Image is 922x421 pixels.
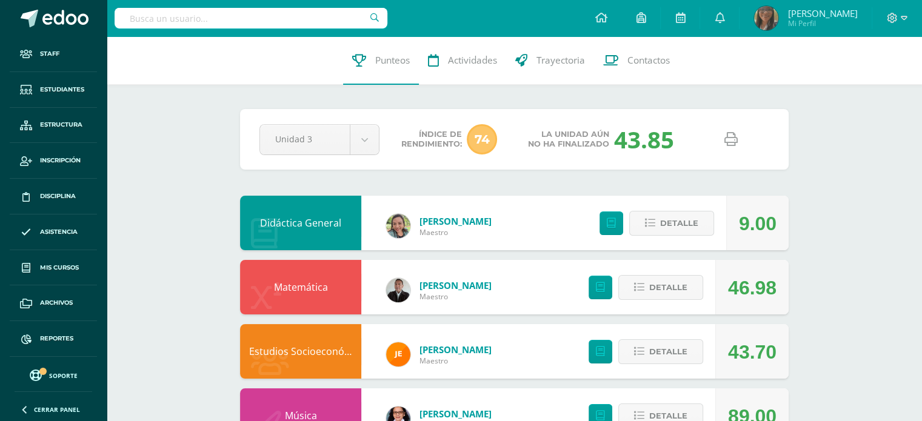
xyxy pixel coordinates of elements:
span: Índice de Rendimiento: [401,130,462,149]
a: [PERSON_NAME] [419,279,492,291]
a: Contactos [594,36,679,85]
div: Matemática [240,260,361,314]
img: d98bf3c1f642bb0fd1b79fad2feefc7b.png [754,6,778,30]
span: La unidad aún no ha finalizado [528,130,609,149]
span: Archivos [40,298,73,308]
img: 6530472a98d010ec8906c714036cc0db.png [386,342,410,366]
a: Asistencia [10,214,97,250]
span: Actividades [448,54,497,67]
span: Soporte [49,371,78,380]
a: Estructura [10,108,97,144]
a: [PERSON_NAME] [419,408,492,420]
span: Detalle [660,212,698,234]
a: Archivos [10,285,97,321]
a: Punteos [343,36,419,85]
a: Estudios Socioeconómicos [249,345,372,358]
a: Inscripción [10,143,97,179]
a: Soporte [15,366,92,383]
a: Didáctica General [260,216,341,230]
a: Trayectoria [506,36,594,85]
span: Staff [40,49,59,59]
div: 43.85 [614,124,674,155]
span: Trayectoria [536,54,585,67]
span: Punteos [375,54,410,67]
span: Mi Perfil [787,18,857,28]
span: Maestro [419,356,492,366]
span: Reportes [40,334,73,343]
div: 43.70 [728,325,777,379]
span: Detalle [649,276,687,299]
button: Detalle [618,339,703,364]
span: Inscripción [40,156,81,165]
span: Maestro [419,227,492,237]
img: 311ed8b04162f8c1d5ef1f70f8bb6f47.png [386,278,410,302]
span: [PERSON_NAME] [787,7,857,19]
a: Staff [10,36,97,72]
span: Disciplina [40,191,76,201]
a: [PERSON_NAME] [419,343,492,356]
a: [PERSON_NAME] [419,215,492,227]
a: Matemática [274,280,328,294]
span: Estudiantes [40,85,84,94]
div: 9.00 [739,196,777,251]
button: Detalle [618,275,703,300]
a: Disciplina [10,179,97,214]
a: Unidad 3 [260,125,379,154]
input: Busca un usuario... [115,8,387,28]
div: 46.98 [728,260,777,315]
div: Didáctica General [240,196,361,250]
div: Estudios Socioeconómicos [240,324,361,379]
button: Detalle [629,211,714,236]
span: Detalle [649,340,687,363]
span: Estructura [40,120,82,130]
span: 74 [467,124,497,154]
a: Reportes [10,321,97,357]
a: Estudiantes [10,72,97,108]
span: Mis cursos [40,263,79,273]
a: Actividades [419,36,506,85]
span: Maestro [419,291,492,302]
a: Mis cursos [10,250,97,286]
img: 122e9714e10bb4c5f892dd210be2c6fb.png [386,214,410,238]
span: Contactos [627,54,670,67]
span: Unidad 3 [275,125,335,153]
span: Asistencia [40,227,78,237]
span: Cerrar panel [34,405,80,414]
